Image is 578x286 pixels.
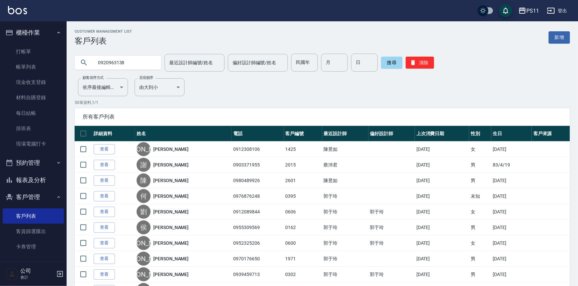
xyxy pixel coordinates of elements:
td: 0912089844 [232,204,284,220]
td: 83/4/19 [491,157,532,173]
a: 查看 [94,254,115,264]
button: 清除 [406,57,434,69]
td: 0955309569 [232,220,284,235]
th: 性別 [469,126,491,142]
td: 0600 [284,235,322,251]
td: [DATE] [491,220,532,235]
a: 排班表 [3,121,64,136]
a: 卡券管理 [3,239,64,254]
td: [DATE] [491,204,532,220]
th: 生日 [491,126,532,142]
td: 1425 [284,142,322,157]
td: 0976876248 [232,188,284,204]
a: [PERSON_NAME] [153,161,189,168]
button: 櫃檯作業 [3,24,64,41]
div: 何 [137,189,151,203]
img: Person [5,267,19,281]
a: 查看 [94,160,115,170]
a: 客資篩選匯出 [3,224,64,239]
div: [PERSON_NAME] [137,252,151,266]
a: 客戶列表 [3,208,64,224]
span: 所有客戶列表 [83,114,562,120]
a: 查看 [94,238,115,248]
td: [DATE] [491,142,532,157]
td: [DATE] [415,235,469,251]
td: 蔡沛君 [322,157,368,173]
td: [DATE] [415,267,469,282]
th: 上次消費日期 [415,126,469,142]
td: 郭于玲 [368,267,415,282]
a: 查看 [94,222,115,233]
button: 搜尋 [381,57,402,69]
button: 行銷工具 [3,257,64,275]
a: 查看 [94,269,115,280]
td: 男 [469,157,491,173]
th: 客戶來源 [532,126,570,142]
td: [DATE] [415,157,469,173]
button: save [499,4,512,17]
td: 男 [469,220,491,235]
label: 顧客排序方式 [83,75,104,80]
a: [PERSON_NAME] [153,271,189,278]
img: Logo [8,6,27,14]
a: 帳單列表 [3,59,64,75]
button: 客戶管理 [3,188,64,206]
td: 郭于玲 [322,251,368,267]
a: [PERSON_NAME] [153,208,189,215]
th: 客戶編號 [284,126,322,142]
h2: Customer Management List [75,29,132,34]
td: 郭于玲 [322,188,368,204]
td: 女 [469,142,491,157]
button: 預約管理 [3,154,64,171]
td: 郭于玲 [322,235,368,251]
button: 報表及分析 [3,171,64,189]
a: 查看 [94,144,115,154]
td: 0912308106 [232,142,284,157]
div: [PERSON_NAME] [137,267,151,281]
a: 每日結帳 [3,106,64,121]
a: [PERSON_NAME] [153,255,189,262]
h3: 客戶列表 [75,36,132,46]
p: 會計 [20,274,54,280]
a: 現金收支登錄 [3,75,64,90]
div: 劉 [137,205,151,219]
th: 姓名 [135,126,232,142]
a: 打帳單 [3,44,64,59]
td: 0980489926 [232,173,284,188]
td: 男 [469,251,491,267]
td: 0395 [284,188,322,204]
td: 1971 [284,251,322,267]
td: 郭于玲 [368,220,415,235]
td: [DATE] [415,220,469,235]
a: [PERSON_NAME] [153,146,189,152]
p: 50 筆資料, 1 / 1 [75,100,570,106]
td: 0606 [284,204,322,220]
h5: 公司 [20,268,54,274]
td: 郭于玲 [368,235,415,251]
td: 未知 [469,188,491,204]
a: 查看 [94,175,115,186]
a: 現場電腦打卡 [3,136,64,151]
th: 最近設計師 [322,126,368,142]
td: [DATE] [415,142,469,157]
a: [PERSON_NAME] [153,224,189,231]
td: [DATE] [415,251,469,267]
div: 謝 [137,158,151,172]
div: 依序最後編輯時間 [78,78,128,96]
td: 男 [469,173,491,188]
td: 女 [469,204,491,220]
td: [DATE] [491,188,532,204]
td: [DATE] [491,173,532,188]
button: PS11 [516,4,542,18]
div: 侯 [137,220,151,234]
div: PS11 [526,7,539,15]
td: 陳昱如 [322,173,368,188]
a: [PERSON_NAME] [153,240,189,246]
td: 0903371955 [232,157,284,173]
a: [PERSON_NAME] [153,193,189,199]
a: 新增 [549,31,570,44]
td: 郭于玲 [322,267,368,282]
td: 0162 [284,220,322,235]
input: 搜尋關鍵字 [93,54,156,72]
a: 材料自購登錄 [3,90,64,105]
